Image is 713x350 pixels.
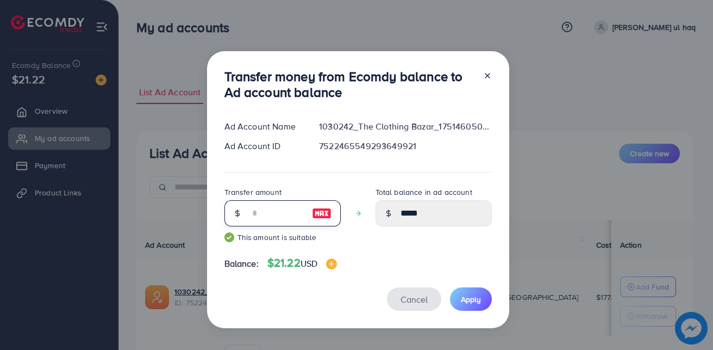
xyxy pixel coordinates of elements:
[310,120,500,133] div: 1030242_The Clothing Bazar_1751460503875
[224,187,282,198] label: Transfer amount
[310,140,500,152] div: 7522465549293649921
[224,232,234,242] img: guide
[401,293,428,305] span: Cancel
[461,294,481,305] span: Apply
[376,187,472,198] label: Total balance in ad account
[312,207,332,220] img: image
[224,232,341,243] small: This amount is suitable
[224,69,474,100] h3: Transfer money from Ecomdy balance to Ad account balance
[267,256,337,270] h4: $21.22
[224,257,259,270] span: Balance:
[326,259,337,269] img: image
[216,120,311,133] div: Ad Account Name
[450,287,492,311] button: Apply
[301,257,317,269] span: USD
[216,140,311,152] div: Ad Account ID
[387,287,441,311] button: Cancel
